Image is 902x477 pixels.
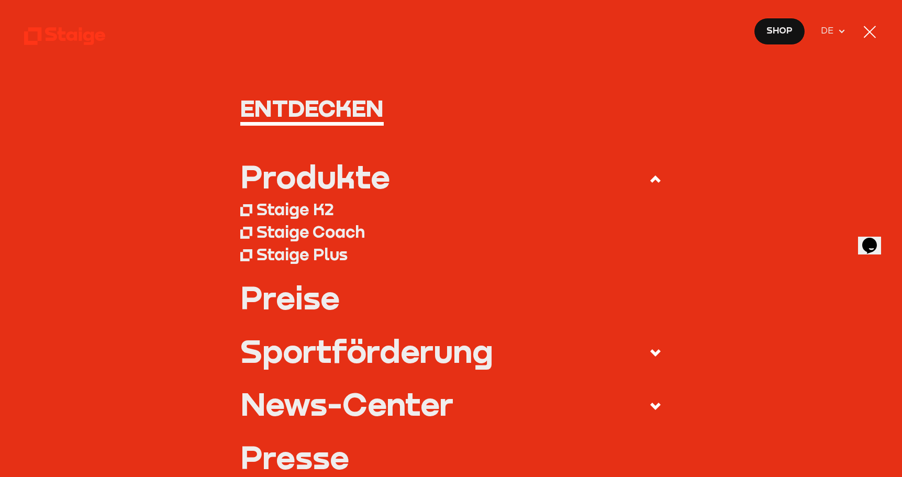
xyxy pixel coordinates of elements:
a: Shop [754,18,805,45]
div: News-Center [240,387,453,419]
span: DE [821,24,838,38]
div: Staige K2 [257,199,334,219]
span: Shop [766,24,793,38]
a: Staige K2 [240,197,661,220]
div: Produkte [240,160,390,192]
a: Presse [240,441,661,473]
iframe: chat widget [858,223,892,254]
div: Sportförderung [240,335,493,367]
a: Preise [240,281,661,313]
a: Staige Plus [240,242,661,265]
a: Staige Coach [240,220,661,242]
div: Staige Coach [257,221,365,241]
div: Staige Plus [257,244,348,264]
